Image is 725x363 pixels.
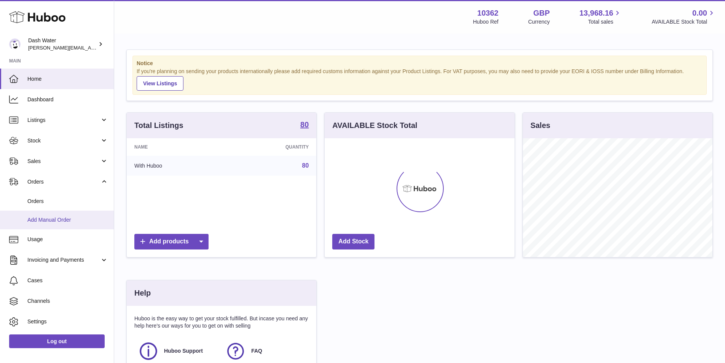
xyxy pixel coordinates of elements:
[251,347,262,355] span: FAQ
[473,18,499,26] div: Huboo Ref
[134,315,309,329] p: Huboo is the easy way to get your stock fulfilled. But incase you need any help here's our ways f...
[692,8,707,18] span: 0.00
[138,341,218,361] a: Huboo Support
[302,162,309,169] a: 80
[332,234,374,249] a: Add Stock
[27,137,100,144] span: Stock
[28,45,153,51] span: [PERSON_NAME][EMAIL_ADDRESS][DOMAIN_NAME]
[9,334,105,348] a: Log out
[127,156,227,176] td: With Huboo
[579,8,613,18] span: 13,968.16
[137,68,703,91] div: If you're planning on sending your products internationally please add required customs informati...
[137,76,183,91] a: View Listings
[27,318,108,325] span: Settings
[28,37,97,51] div: Dash Water
[9,38,21,50] img: sophie@dash-water.com
[332,120,417,131] h3: AVAILABLE Stock Total
[225,341,305,361] a: FAQ
[27,256,100,264] span: Invoicing and Payments
[134,288,151,298] h3: Help
[533,8,550,18] strong: GBP
[27,236,108,243] span: Usage
[127,138,227,156] th: Name
[27,178,100,185] span: Orders
[227,138,316,156] th: Quantity
[300,121,309,130] a: 80
[652,8,716,26] a: 0.00 AVAILABLE Stock Total
[27,96,108,103] span: Dashboard
[27,117,100,124] span: Listings
[528,18,550,26] div: Currency
[531,120,550,131] h3: Sales
[300,121,309,128] strong: 80
[27,277,108,284] span: Cases
[27,75,108,83] span: Home
[134,234,209,249] a: Add products
[27,158,100,165] span: Sales
[137,60,703,67] strong: Notice
[579,8,622,26] a: 13,968.16 Total sales
[27,198,108,205] span: Orders
[477,8,499,18] strong: 10362
[164,347,203,355] span: Huboo Support
[27,297,108,305] span: Channels
[27,216,108,224] span: Add Manual Order
[652,18,716,26] span: AVAILABLE Stock Total
[134,120,183,131] h3: Total Listings
[588,18,622,26] span: Total sales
